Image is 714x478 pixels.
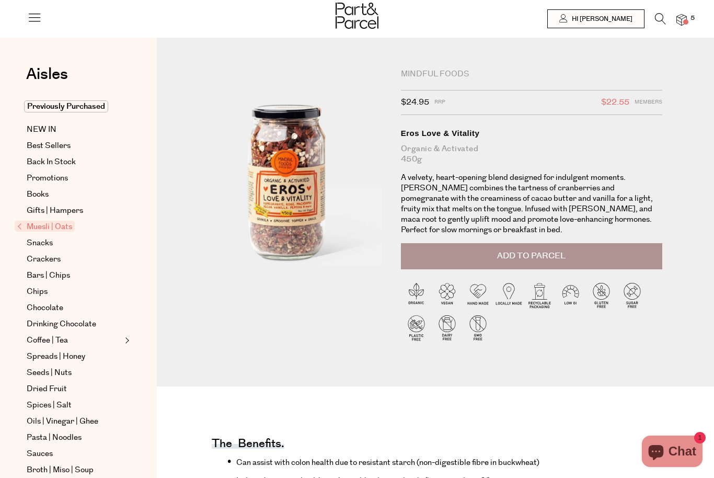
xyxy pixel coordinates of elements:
a: Previously Purchased [27,100,122,113]
span: NEW IN [27,123,56,136]
img: Part&Parcel [336,3,378,29]
a: Snacks [27,237,122,249]
span: Dried Fruit [27,383,67,395]
span: Spreads | Honey [27,350,85,363]
span: 5 [688,14,697,23]
img: P_P-ICONS-Live_Bec_V11_Low_Gi.svg [555,280,586,311]
a: Chips [27,286,122,298]
span: Coffee | Tea [27,334,68,347]
span: Aisles [26,63,68,86]
a: Aisles [26,66,68,93]
a: Promotions [27,172,122,185]
span: $24.95 [401,96,429,109]
inbox-online-store-chat: Shopify online store chat [639,436,706,470]
span: Pasta | Noodles [27,431,82,444]
span: Muesli | Oats [15,221,75,232]
a: NEW IN [27,123,122,136]
span: Members [635,96,662,109]
span: Best Sellers [27,140,71,152]
button: Add to Parcel [401,243,662,269]
img: P_P-ICONS-Live_Bec_V11_Handmade.svg [463,280,493,311]
a: Spices | Salt [27,399,122,412]
li: Can assist with colon health due to resistant starch (non-digestible fibre in buckwheat) [227,454,577,469]
img: P_P-ICONS-Live_Bec_V11_Plastic_Free.svg [401,312,432,343]
span: Crackers [27,253,61,266]
img: P_P-ICONS-Live_Bec_V11_Sugar_Free.svg [617,280,648,311]
img: P_P-ICONS-Live_Bec_V11_Locally_Made_2.svg [493,280,524,311]
a: Chocolate [27,302,122,314]
span: Hi [PERSON_NAME] [569,15,632,24]
button: Expand/Collapse Coffee | Tea [122,334,130,347]
a: Coffee | Tea [27,334,122,347]
span: Broth | Miso | Soup [27,464,94,476]
img: P_P-ICONS-Live_Bec_V11_Dairy_Free.svg [432,312,463,343]
span: Back In Stock [27,156,76,168]
span: Add to Parcel [497,250,566,262]
a: Crackers [27,253,122,266]
span: Spices | Salt [27,399,72,412]
a: Bars | Chips [27,269,122,282]
span: Oils | Vinegar | Ghee [27,415,98,428]
a: Sauces [27,448,122,460]
a: Drinking Chocolate [27,318,122,331]
img: Eros Love & Vitality [188,69,385,302]
a: Muesli | Oats [17,221,122,233]
a: Oils | Vinegar | Ghee [27,415,122,428]
span: Snacks [27,237,53,249]
span: Sauces [27,448,53,460]
a: Books [27,188,122,201]
span: Books [27,188,49,201]
span: Seeds | Nuts [27,367,72,379]
span: Promotions [27,172,68,185]
div: Mindful Foods [401,69,662,79]
a: 5 [676,14,687,25]
div: Organic & Activated 450g [401,144,662,165]
span: Chocolate [27,302,63,314]
p: A velvety, heart-opening blend designed for indulgent moments. [PERSON_NAME] combines the tartnes... [401,173,662,235]
a: Spreads | Honey [27,350,122,363]
a: Hi [PERSON_NAME] [547,9,644,28]
span: Chips [27,286,48,298]
span: Bars | Chips [27,269,70,282]
a: Pasta | Noodles [27,431,122,444]
img: P_P-ICONS-Live_Bec_V11_Recyclable_Packaging.svg [524,280,555,311]
span: $22.55 [601,96,629,109]
span: Previously Purchased [24,100,108,112]
a: Gifts | Hampers [27,204,122,217]
a: Broth | Miso | Soup [27,464,122,476]
img: P_P-ICONS-Live_Bec_V11_GMO_Free.svg [463,312,493,343]
img: P_P-ICONS-Live_Bec_V11_Organic.svg [401,280,432,311]
img: P_P-ICONS-Live_Bec_V11_Gluten_Free.svg [586,280,617,311]
a: Seeds | Nuts [27,367,122,379]
span: Drinking Chocolate [27,318,96,331]
a: Best Sellers [27,140,122,152]
span: RRP [434,96,445,109]
img: P_P-ICONS-Live_Bec_V11_Vegan.svg [432,280,463,311]
span: Gifts | Hampers [27,204,83,217]
a: Dried Fruit [27,383,122,395]
a: Back In Stock [27,156,122,168]
h4: The benefits. [212,441,284,449]
div: Eros Love & Vitality [401,128,662,139]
